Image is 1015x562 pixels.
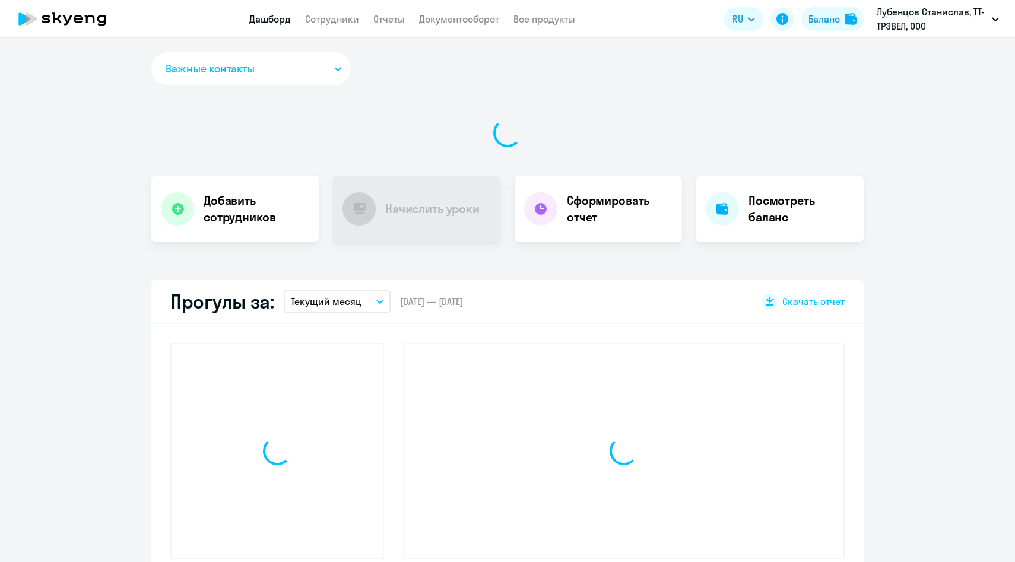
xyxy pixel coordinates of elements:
span: Скачать отчет [782,295,845,308]
a: Все продукты [513,13,575,25]
a: Сотрудники [305,13,359,25]
button: Важные контакты [151,52,351,85]
a: Отчеты [373,13,405,25]
button: Балансbalance [801,7,864,31]
p: Лубенцов Станислав, ТТ-ТРЭВЕЛ, ООО [877,5,987,33]
img: balance [845,13,857,25]
h2: Прогулы за: [170,290,274,313]
span: Важные контакты [166,61,255,77]
button: RU [724,7,763,31]
h4: Добавить сотрудников [204,192,309,226]
p: Текущий месяц [291,294,361,309]
div: Баланс [808,12,840,26]
h4: Начислить уроки [385,201,480,217]
span: [DATE] — [DATE] [400,295,463,308]
span: RU [732,12,743,26]
a: Дашборд [249,13,291,25]
a: Документооборот [419,13,499,25]
button: Лубенцов Станислав, ТТ-ТРЭВЕЛ, ООО [871,5,1005,33]
h4: Сформировать отчет [567,192,673,226]
button: Текущий месяц [284,290,391,313]
h4: Посмотреть баланс [748,192,854,226]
